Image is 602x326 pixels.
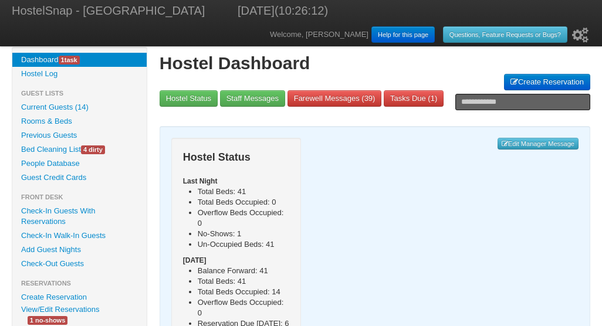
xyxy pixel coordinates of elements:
li: Balance Forward: 41 [198,266,290,276]
a: View/Edit Reservations [12,303,108,315]
a: Current Guests (14) [12,100,147,114]
div: Welcome, [PERSON_NAME] [270,23,590,46]
a: People Database [12,157,147,171]
span: 4 dirty [81,145,105,154]
h5: [DATE] [183,255,290,266]
span: 1 [431,94,435,103]
span: 1 [61,56,65,63]
a: Dashboard1task [12,53,147,67]
a: Rooms & Beds [12,114,147,128]
li: Guest Lists [12,86,147,100]
a: Check-Out Guests [12,257,147,271]
span: 1 no-shows [28,316,67,325]
span: 39 [364,94,373,103]
li: Overflow Beds Occupied: 0 [198,208,290,229]
span: task [59,56,80,64]
a: Staff Messages [220,90,285,107]
a: Create Reservation [504,74,590,90]
a: Create Reservation [12,290,147,304]
li: Total Beds Occupied: 14 [198,287,290,297]
i: Setup Wizard [572,28,589,43]
a: Bed Cleaning List4 dirty [12,142,147,157]
h3: Hostel Status [183,150,290,165]
a: Help for this page [371,26,435,43]
h1: Hostel Dashboard [160,53,590,74]
li: Total Beds: 41 [198,186,290,197]
a: Hostel Log [12,67,147,81]
li: Front Desk [12,190,147,204]
a: Add Guest Nights [12,243,147,257]
a: Tasks Due (1) [384,90,444,107]
li: Total Beds: 41 [198,276,290,287]
a: Guest Credit Cards [12,171,147,185]
li: Total Beds Occupied: 0 [198,197,290,208]
a: Check-In Walk-In Guests [12,229,147,243]
a: Hostel Status [160,90,218,107]
a: Previous Guests [12,128,147,142]
h5: Last Night [183,176,290,186]
a: Questions, Feature Requests or Bugs? [443,26,567,43]
span: (10:26:12) [275,4,328,17]
li: No-Shows: 1 [198,229,290,239]
li: Un-Occupied Beds: 41 [198,239,290,250]
a: Check-In Guests With Reservations [12,204,147,229]
a: 1 no-shows [19,314,76,326]
li: Reservations [12,276,147,290]
a: Edit Manager Message [498,138,579,150]
li: Overflow Beds Occupied: 0 [198,297,290,318]
a: Farewell Messages (39) [288,90,382,107]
